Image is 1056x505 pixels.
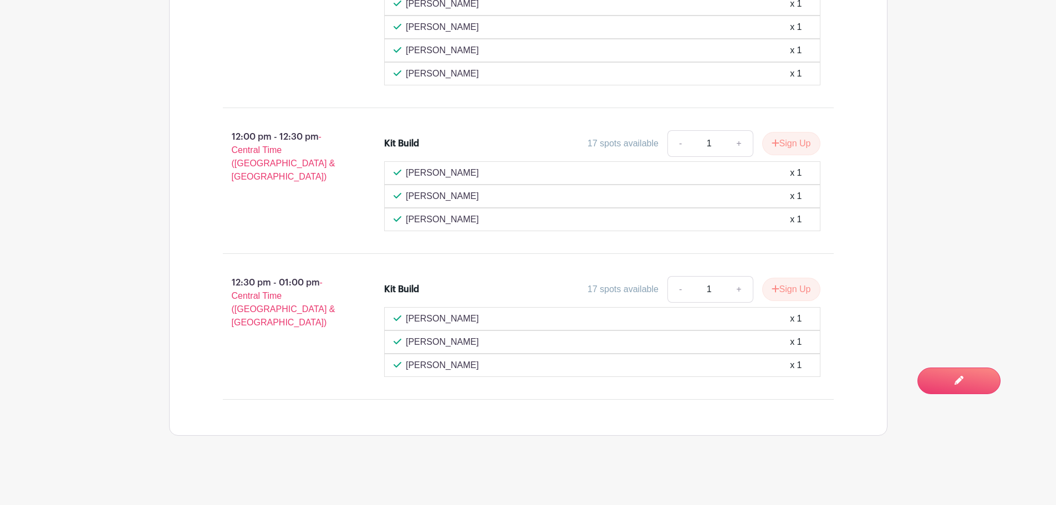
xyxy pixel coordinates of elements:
p: 12:30 pm - 01:00 pm [205,272,367,334]
a: + [725,130,753,157]
div: 17 spots available [588,137,659,150]
p: [PERSON_NAME] [406,312,479,325]
p: 12:00 pm - 12:30 pm [205,126,367,188]
p: [PERSON_NAME] [406,67,479,80]
span: - Central Time ([GEOGRAPHIC_DATA] & [GEOGRAPHIC_DATA]) [232,278,335,327]
p: [PERSON_NAME] [406,21,479,34]
div: x 1 [790,190,802,203]
p: [PERSON_NAME] [406,335,479,349]
span: - Central Time ([GEOGRAPHIC_DATA] & [GEOGRAPHIC_DATA]) [232,132,335,181]
a: - [667,276,693,303]
div: Kit Build [384,137,419,150]
div: x 1 [790,67,802,80]
div: x 1 [790,213,802,226]
p: [PERSON_NAME] [406,166,479,180]
div: x 1 [790,335,802,349]
div: x 1 [790,312,802,325]
div: x 1 [790,166,802,180]
p: [PERSON_NAME] [406,359,479,372]
div: x 1 [790,21,802,34]
button: Sign Up [762,132,820,155]
div: x 1 [790,359,802,372]
p: [PERSON_NAME] [406,44,479,57]
button: Sign Up [762,278,820,301]
div: 17 spots available [588,283,659,296]
div: x 1 [790,44,802,57]
div: Kit Build [384,283,419,296]
p: [PERSON_NAME] [406,213,479,226]
p: [PERSON_NAME] [406,190,479,203]
a: + [725,276,753,303]
a: - [667,130,693,157]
